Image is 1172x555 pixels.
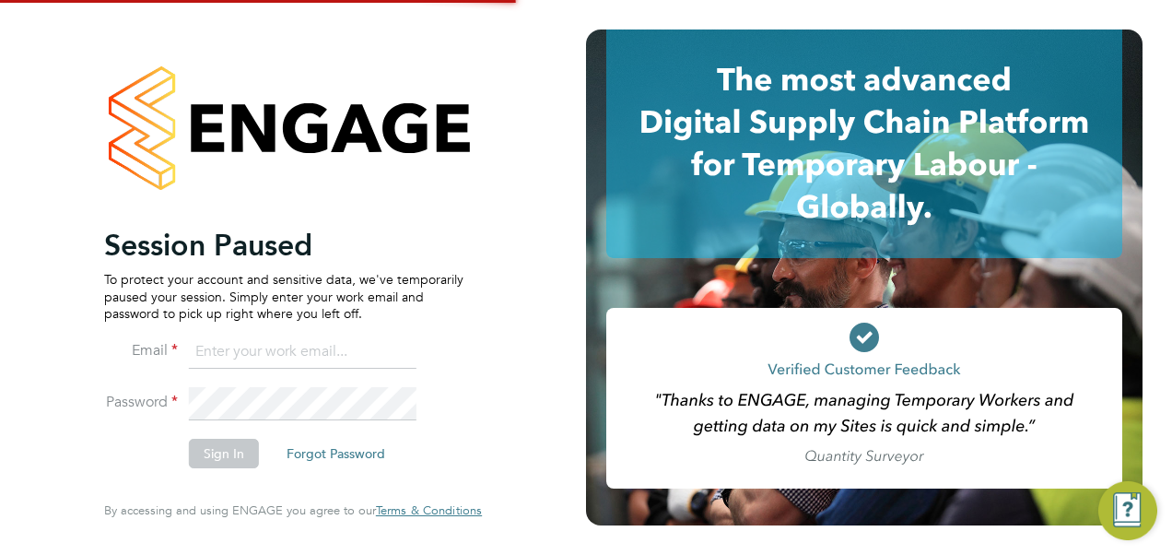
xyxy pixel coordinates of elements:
[1098,481,1157,540] button: Engage Resource Center
[104,271,463,322] p: To protect your account and sensitive data, we've temporarily paused your session. Simply enter y...
[376,503,482,518] a: Terms & Conditions
[376,502,482,518] span: Terms & Conditions
[104,341,178,360] label: Email
[104,227,463,264] h2: Session Paused
[189,439,259,468] button: Sign In
[272,439,400,468] button: Forgot Password
[104,502,482,518] span: By accessing and using ENGAGE you agree to our
[189,336,416,369] input: Enter your work email...
[104,393,178,412] label: Password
